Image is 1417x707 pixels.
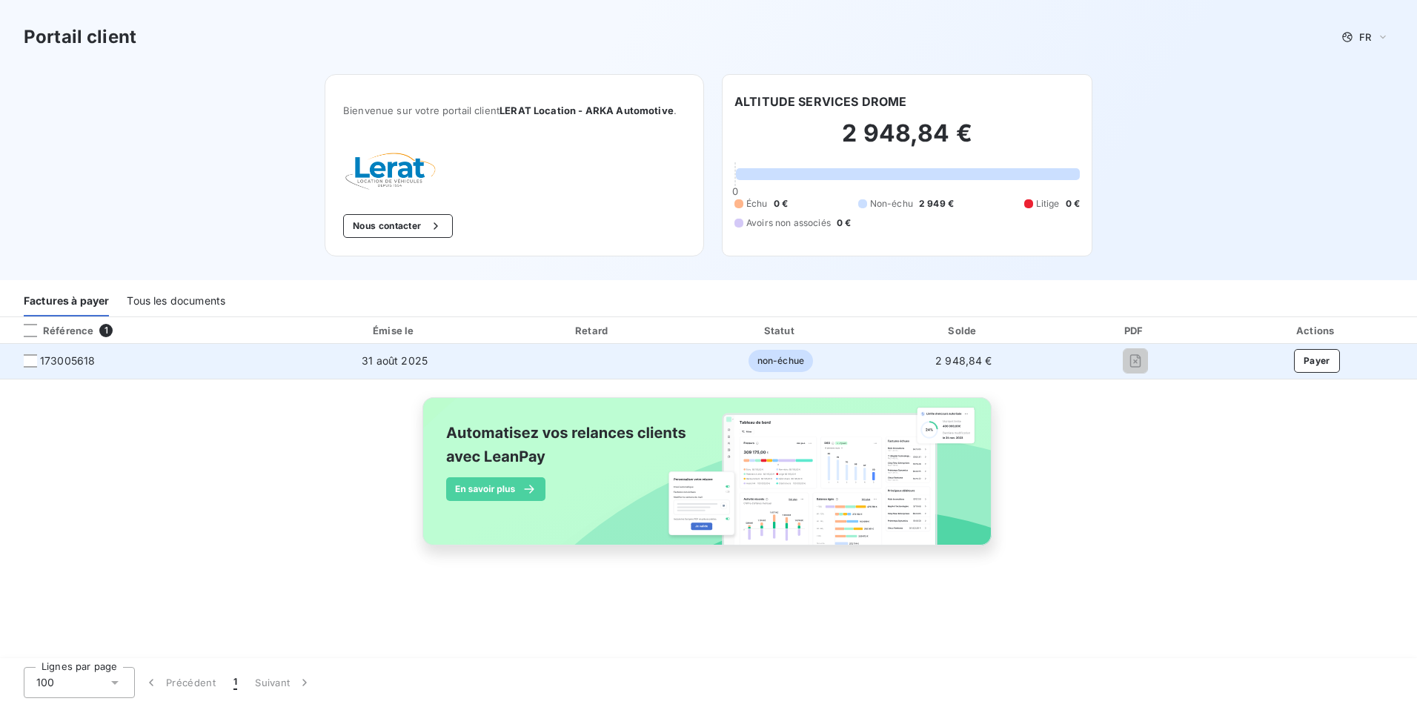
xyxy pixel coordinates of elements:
button: 1 [225,667,246,698]
span: non-échue [749,350,813,372]
span: 100 [36,675,54,690]
div: Statut [691,323,870,338]
div: Solde [876,323,1051,338]
span: 0 € [1066,197,1080,210]
span: LERAT Location - ARKA Automotive [500,104,674,116]
div: Référence [12,324,93,337]
span: 2 949 € [919,197,954,210]
span: Litige [1036,197,1060,210]
span: 1 [99,324,113,337]
button: Payer [1294,349,1340,373]
button: Précédent [135,667,225,698]
div: Émise le [294,323,495,338]
span: 1 [233,675,237,690]
span: Non-échu [870,197,913,210]
span: Bienvenue sur votre portail client . [343,104,686,116]
div: Tous les documents [127,285,225,316]
button: Nous contacter [343,214,453,238]
img: Company logo [343,152,438,190]
h2: 2 948,84 € [734,119,1080,163]
span: 0 [732,185,738,197]
span: Avoirs non associés [746,216,831,230]
h3: Portail client [24,24,136,50]
span: Échu [746,197,768,210]
h6: ALTITUDE SERVICES DROME [734,93,906,110]
span: 0 € [774,197,788,210]
span: 173005618 [40,353,95,368]
div: Factures à payer [24,285,109,316]
img: banner [409,388,1008,571]
span: FR [1359,31,1371,43]
span: 0 € [837,216,851,230]
div: Retard [501,323,685,338]
span: 31 août 2025 [362,354,428,367]
span: 2 948,84 € [935,354,992,367]
button: Suivant [246,667,321,698]
div: PDF [1057,323,1213,338]
div: Actions [1219,323,1414,338]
